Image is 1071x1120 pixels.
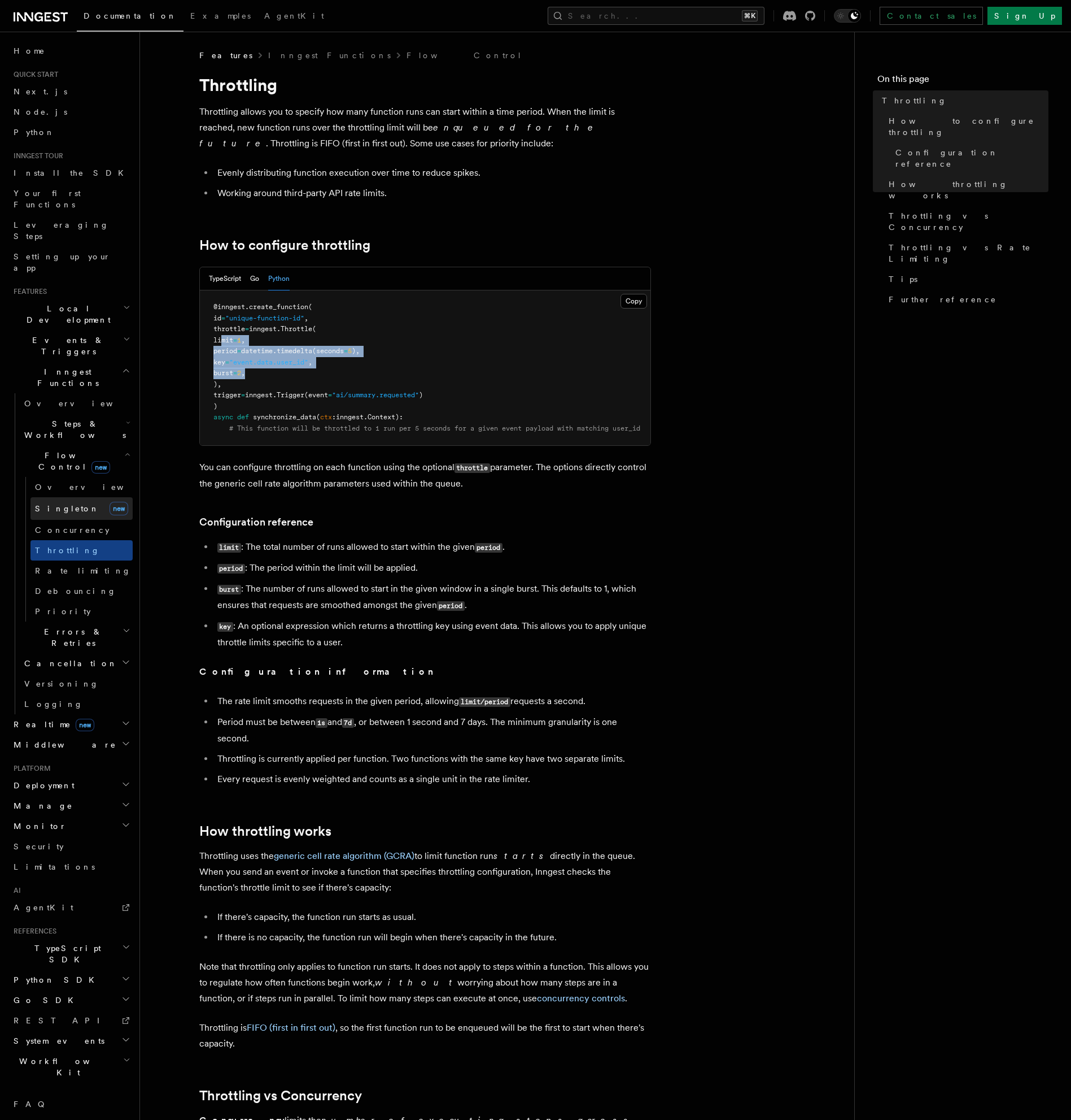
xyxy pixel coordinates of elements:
[190,11,251,20] span: Examples
[20,694,133,714] a: Logging
[214,165,651,181] li: Evenly distributing function execution over time to reduce spikes.
[419,391,423,399] span: )
[241,336,245,344] span: ,
[9,1035,104,1047] span: System events
[304,314,308,322] span: ,
[304,391,328,399] span: (event
[20,658,117,669] span: Cancellation
[237,336,241,344] span: 1
[9,287,47,296] span: Features
[213,391,241,399] span: trigger
[9,81,133,102] a: Next.js
[241,391,245,399] span: =
[217,543,241,553] code: limit
[24,679,99,688] span: Versioning
[9,303,123,325] span: Local Development
[84,11,177,20] span: Documentation
[199,1020,651,1052] p: Throttling is , so the first function run to be enqueued will be the first to start when there's ...
[20,674,133,694] a: Versioning
[9,796,133,816] button: Manage
[437,601,465,611] code: period
[9,970,133,990] button: Python SDK
[277,347,312,355] span: timedelta
[877,90,1048,111] a: Throttling
[199,823,331,839] a: How throttling works
[9,938,133,970] button: TypeScript SDK
[35,587,116,596] span: Debouncing
[225,314,304,322] span: "unique-function-id"
[253,413,316,421] span: synchronize_data
[344,347,348,355] span: =
[213,369,233,377] span: burst
[24,700,83,709] span: Logging
[889,179,1048,201] span: How throttling works
[884,174,1048,206] a: How throttling works
[368,413,403,421] span: Context):
[889,210,1048,233] span: Throttling vs Concurrency
[209,267,241,290] button: TypeScript
[214,909,651,925] li: If there's capacity, the function run starts as usual.
[199,237,370,253] a: How to configure throttling
[199,666,434,677] strong: Configuration information
[214,693,651,710] li: The rate limit smooths requests in the given period, allowing requests a second.
[9,995,80,1006] span: Go SDK
[493,850,550,861] em: starts
[9,163,133,183] a: Install the SDK
[348,347,352,355] span: 5
[328,391,332,399] span: =
[213,336,233,344] span: limit
[35,607,91,616] span: Priority
[199,75,651,95] h1: Throttling
[249,303,308,311] span: create_function
[14,168,130,177] span: Install the SDK
[406,50,522,61] a: Flow Control
[620,294,647,309] button: Copy
[9,764,51,773] span: Platform
[237,347,241,355] span: =
[9,1051,133,1083] button: Workflow Kit
[9,943,122,965] span: TypeScript SDK
[241,369,245,377] span: ,
[30,561,133,581] a: Rate limiting
[213,413,233,421] span: async
[884,111,1048,142] a: How to configure throttling
[110,502,128,515] span: new
[332,413,336,421] span: :
[213,325,245,333] span: throttle
[9,1094,133,1114] a: FAQ
[213,347,237,355] span: period
[14,189,81,209] span: Your first Functions
[9,775,133,796] button: Deployment
[352,347,360,355] span: ),
[14,87,67,96] span: Next.js
[9,366,122,389] span: Inngest Functions
[241,347,277,355] span: datetime.
[14,252,111,272] span: Setting up your app
[9,816,133,836] button: Monitor
[229,424,640,432] span: # This function will be throttled to 1 run per 5 seconds for a given event payload with matching ...
[20,653,133,674] button: Cancellation
[312,347,344,355] span: (seconds
[454,463,490,473] code: throttle
[277,391,304,399] span: Trigger
[889,274,917,285] span: Tips
[35,483,151,492] span: Overview
[884,289,1048,310] a: Further reference
[891,142,1048,174] a: Configuration reference
[14,1016,110,1025] span: REST API
[14,220,109,241] span: Leveraging Steps
[9,393,133,714] div: Inngest Functions
[30,581,133,601] a: Debouncing
[91,461,110,474] span: new
[35,546,100,555] span: Throttling
[880,7,983,25] a: Contact sales
[895,147,1048,170] span: Configuration reference
[268,50,391,61] a: Inngest Functions
[884,269,1048,289] a: Tips
[35,566,131,575] span: Rate limiting
[281,325,312,333] span: Throttle
[76,719,94,731] span: new
[183,3,257,31] a: Examples
[217,622,233,632] code: key
[268,267,290,290] button: Python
